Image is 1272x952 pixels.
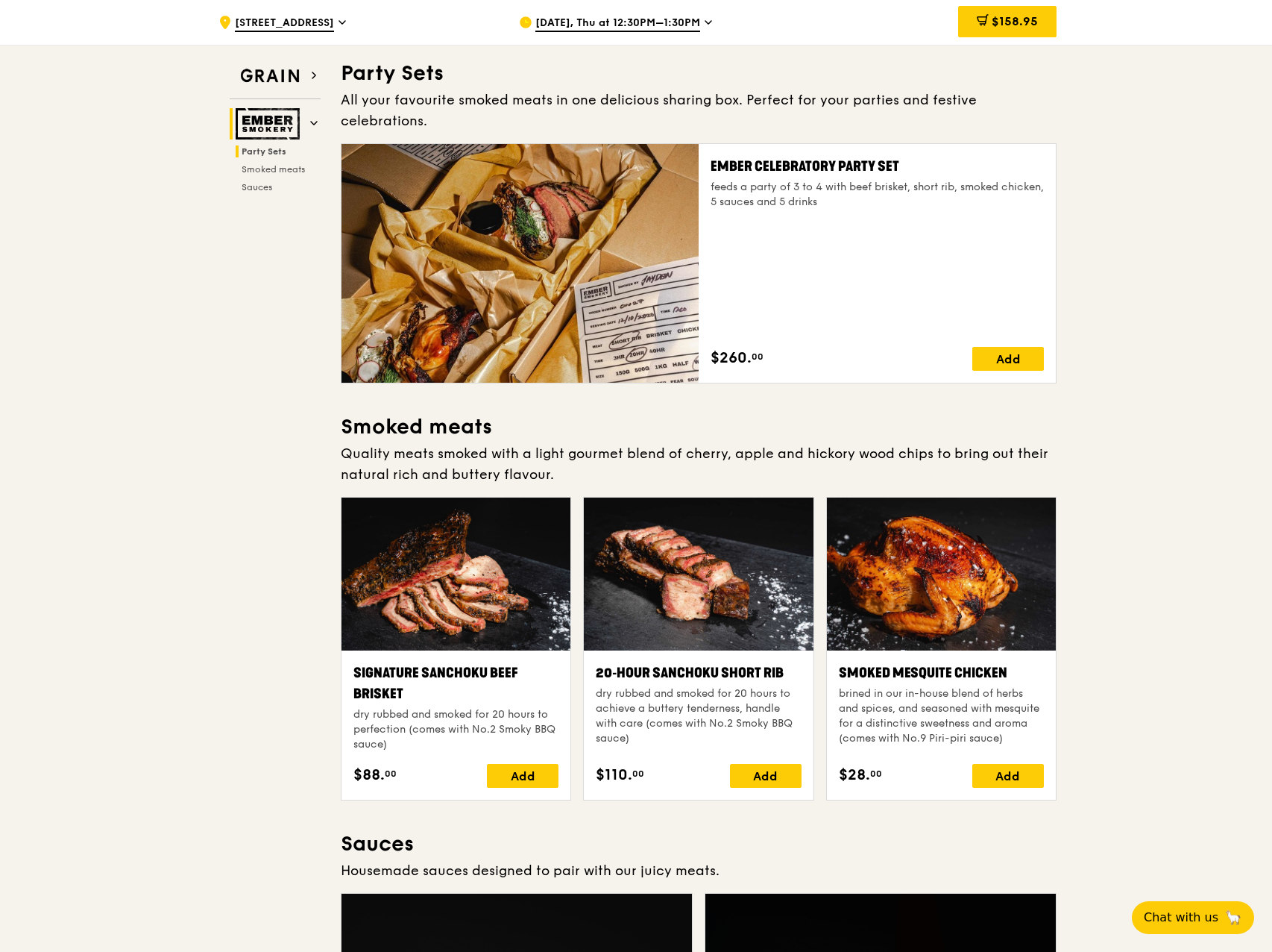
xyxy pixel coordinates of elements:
[711,180,1044,210] div: feeds a party of 3 to 4 with beef brisket, short rib, smoked chicken, 5 sauces and 5 drinks
[236,63,304,90] img: Grain web logo
[235,16,334,32] span: [STREET_ADDRESS]
[596,686,801,746] div: dry rubbed and smoked for 20 hours to achieve a buttery tenderness, handle with care (comes with ...
[972,347,1044,371] div: Add
[341,413,1057,440] h3: Smoked meats
[839,663,1044,683] div: Smoked Mesquite Chicken
[730,764,802,788] div: Add
[711,156,1044,177] div: Ember Celebratory Party Set
[992,14,1038,28] span: $158.95
[535,16,700,32] span: [DATE], Thu at 12:30PM–1:30PM
[632,768,644,780] span: 00
[870,768,882,780] span: 00
[242,182,272,192] span: Sauces
[839,764,870,786] span: $28.
[242,164,305,175] span: Smoked meats
[341,90,1057,131] div: All your favourite smoked meats in one delicious sharing box. Perfect for your parties and festiv...
[711,347,752,369] span: $260.
[596,663,801,683] div: 20‑hour Sanchoku Short Rib
[341,860,1057,881] div: Housemade sauces designed to pair with our juicy meats.
[341,830,1057,857] h3: Sauces
[385,768,397,780] span: 00
[1132,901,1254,934] button: Chat with us🦙
[341,60,1057,87] h3: Party Sets
[487,764,558,788] div: Add
[1224,909,1242,927] span: 🦙
[242,146,286,157] span: Party Sets
[752,351,763,363] span: 00
[353,764,385,786] span: $88.
[596,764,632,786] span: $110.
[353,707,558,752] div: dry rubbed and smoked for 20 hours to perfection (comes with No.2 Smoky BBQ sauce)
[1144,909,1218,927] span: Chat with us
[353,663,558,704] div: Signature Sanchoku Beef Brisket
[839,686,1044,746] div: brined in our in-house blend of herbs and spices, and seasoned with mesquite for a distinctive sw...
[236,108,304,140] img: Ember Smokery web logo
[972,764,1044,788] div: Add
[341,443,1057,485] div: Quality meats smoked with a light gourmet blend of cherry, apple and hickory wood chips to bring ...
